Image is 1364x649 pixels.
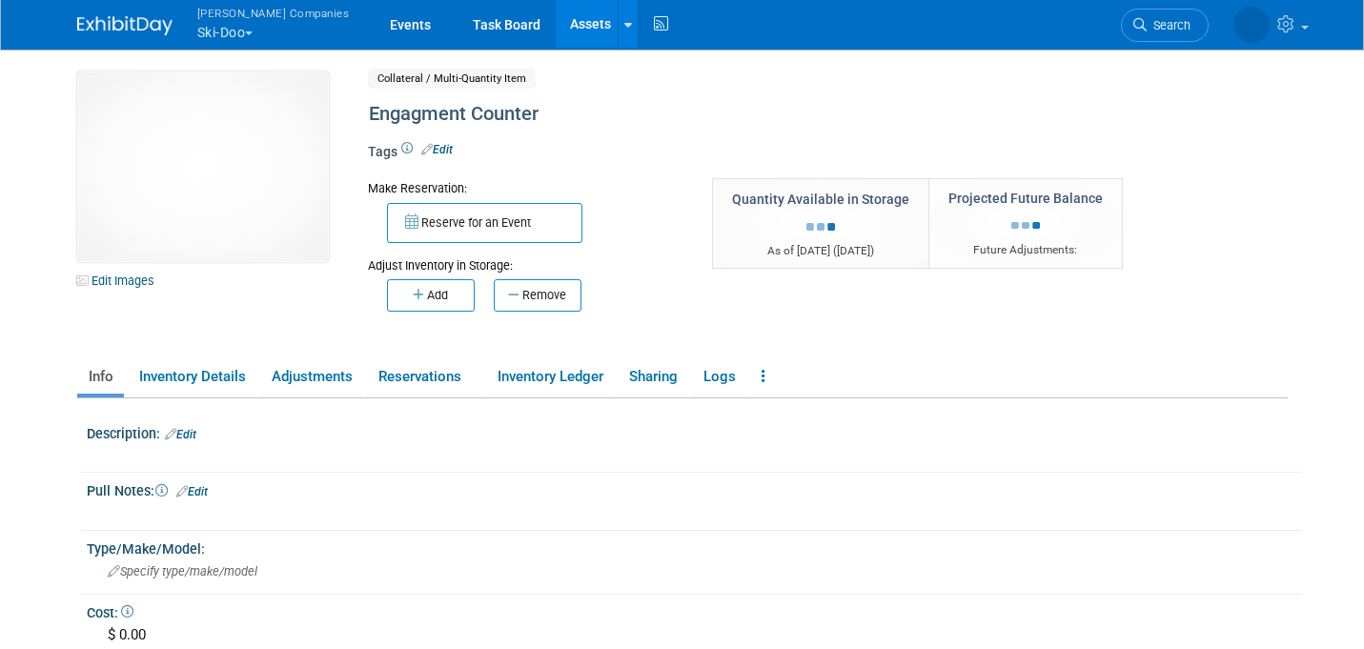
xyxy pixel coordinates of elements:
button: Reserve for an Event [387,203,582,243]
a: Inventory Details [128,360,256,394]
a: Edit Images [77,269,162,293]
div: As of [DATE] ( ) [732,243,909,259]
div: Type/Make/Model: [87,535,1302,558]
div: Cost: [87,598,1302,622]
span: Search [1147,18,1191,32]
img: Stephanie Johnson [1233,7,1270,43]
img: View Images [77,71,329,262]
div: Make Reservation: [368,178,683,197]
div: Projected Future Balance [948,189,1103,208]
a: Info [77,360,124,394]
div: Pull Notes: [87,477,1302,501]
div: Engagment Counter [362,97,1166,132]
a: Reservations [367,360,482,394]
a: Logs [692,360,746,394]
a: Adjustments [260,360,363,394]
a: Edit [176,485,208,498]
a: Edit [165,428,196,441]
div: Adjust Inventory in Storage: [368,243,683,274]
button: Add [387,279,475,312]
div: Tags [368,142,1166,174]
a: Sharing [618,360,688,394]
span: Collateral / Multi-Quantity Item [368,69,536,89]
span: [PERSON_NAME] Companies [197,3,350,23]
span: [DATE] [837,244,870,257]
a: Inventory Ledger [486,360,614,394]
div: Description: [87,419,1302,444]
img: loading... [1011,222,1040,230]
img: loading... [806,223,835,231]
button: Remove [494,279,581,312]
span: Specify type/make/model [108,564,257,578]
div: Quantity Available in Storage [732,190,909,209]
a: Edit [421,143,453,156]
img: ExhibitDay [77,16,173,35]
a: Search [1121,9,1209,42]
div: Future Adjustments: [948,242,1103,258]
